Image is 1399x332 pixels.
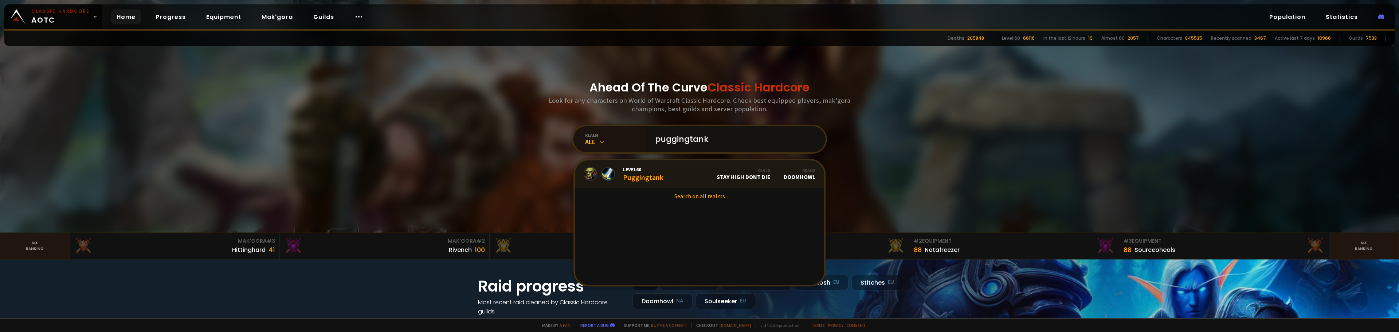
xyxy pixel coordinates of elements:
div: Characters [1157,35,1182,42]
span: # 3 [267,237,275,245]
a: Mak'gora [256,9,299,24]
span: Made by [538,323,571,328]
a: Mak'Gora#3Hittinghard41 [70,233,280,259]
span: AOTC [31,8,90,26]
div: Soulseeker [695,293,755,309]
div: Guilds [1349,35,1363,42]
div: 7538 [1366,35,1377,42]
a: Report a bug [580,323,609,328]
a: [DOMAIN_NAME] [720,323,751,328]
h4: Most recent raid cleaned by Classic Hardcore guilds [478,298,624,316]
small: NA [676,297,683,305]
a: Population [1263,9,1311,24]
div: Guild [717,168,771,173]
div: Rivench [449,245,472,254]
span: Level 60 [623,166,663,173]
div: 66116 [1023,35,1035,42]
a: Mak'Gora#1Rîvench100 [490,233,699,259]
span: Classic Hardcore [708,79,810,95]
div: Hittinghard [232,245,266,254]
a: #3Equipment88Sourceoheals [1119,233,1329,259]
div: Active last 7 days [1275,35,1315,42]
a: Level60PuggingtankGuildStay High Dont DieRealmDoomhowl [575,160,824,188]
a: Equipment [200,9,247,24]
div: Stay High Dont Die [717,168,771,180]
div: Almost 60 [1101,35,1125,42]
a: Home [111,9,141,24]
div: Deaths [948,35,964,42]
div: Recently scanned [1211,35,1251,42]
a: Statistics [1320,9,1364,24]
span: Support me, [619,323,687,328]
div: Nek'Rosh [794,275,849,290]
small: Classic Hardcore [31,8,90,15]
a: Classic HardcoreAOTC [4,4,102,29]
span: Checkout [691,323,751,328]
a: Progress [150,9,192,24]
div: 100 [475,245,485,255]
span: # 2 [477,237,485,245]
div: Stitches [851,275,903,290]
div: 41 [269,245,275,255]
small: EU [833,279,839,286]
input: Search a character... [651,126,817,152]
div: In the last 12 hours [1043,35,1085,42]
div: 19 [1088,35,1093,42]
a: Consent [846,323,866,328]
div: Doomhowl [784,168,815,180]
a: Mak'Gora#2Rivench100 [280,233,490,259]
div: Sourceoheals [1135,245,1175,254]
span: # 2 [914,237,922,245]
a: #2Equipment88Notafreezer [909,233,1119,259]
div: Mak'Gora [284,237,485,245]
a: Guilds [307,9,340,24]
div: Mak'Gora [74,237,275,245]
a: Privacy [828,323,843,328]
h1: Ahead Of The Curve [589,79,810,96]
a: Search on all realms [575,188,824,204]
div: 10966 [1318,35,1331,42]
div: Level 60 [1002,35,1020,42]
div: Puggingtank [623,166,663,182]
div: 2057 [1128,35,1139,42]
span: v. d752d5 - production [756,323,799,328]
div: Realm [784,168,815,173]
div: 88 [1124,245,1132,255]
div: Mak'Gora [494,237,695,245]
span: # 3 [1124,237,1132,245]
div: 205848 [967,35,984,42]
div: Doomhowl [632,293,693,309]
div: 845535 [1185,35,1202,42]
div: 88 [914,245,922,255]
div: All [585,138,646,146]
a: a fan [560,323,571,328]
a: Buy me a coffee [651,323,687,328]
a: See all progress [478,316,525,325]
small: EU [888,279,894,286]
div: realm [585,132,646,138]
small: EU [740,297,746,305]
a: Terms [811,323,825,328]
div: 3467 [1254,35,1266,42]
div: Equipment [1124,237,1324,245]
a: Seeranking [1329,233,1399,259]
div: Equipment [914,237,1114,245]
div: Notafreezer [925,245,960,254]
h1: Raid progress [478,275,624,298]
h3: Look for any characters on World of Warcraft Classic Hardcore. Check best equipped players, mak'g... [546,96,853,113]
